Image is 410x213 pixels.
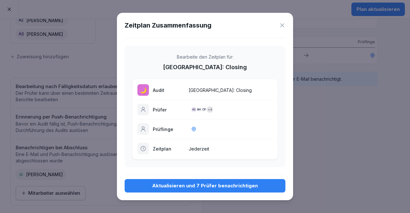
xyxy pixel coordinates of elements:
div: Aktualisieren und 7 Prüfer benachrichtigen [130,182,280,189]
div: AH [196,107,201,112]
p: Prüfer [153,106,185,113]
div: + 4 [207,106,213,113]
p: Jederzeit [189,145,273,152]
p: Zeitplan [153,145,185,152]
div: AS [191,107,196,112]
p: [GEOGRAPHIC_DATA]: Closing [189,87,273,94]
p: Prüflinge [153,126,185,133]
button: Aktualisieren und 7 Prüfer benachrichtigen [125,179,285,193]
p: Audit [153,87,185,94]
p: 🌙 [140,86,147,94]
h1: Zeitplan Zusammenfassung [125,20,211,30]
p: [GEOGRAPHIC_DATA]: Closing [163,63,247,71]
div: CP [201,107,207,112]
p: Bearbeite den Zeitplan für: [177,53,234,60]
